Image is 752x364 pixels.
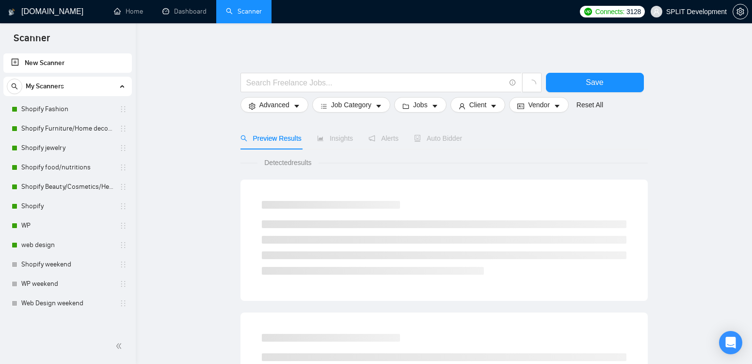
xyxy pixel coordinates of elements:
[240,135,247,142] span: search
[240,97,308,113] button: settingAdvancedcaret-down
[119,202,127,210] span: holder
[375,102,382,110] span: caret-down
[162,7,207,16] a: dashboardDashboard
[119,222,127,230] span: holder
[368,135,375,142] span: notification
[114,7,143,16] a: homeHome
[119,299,127,307] span: holder
[509,97,568,113] button: idcardVendorcaret-down
[528,80,536,88] span: loading
[21,235,113,255] a: web design
[432,102,438,110] span: caret-down
[21,138,113,158] a: Shopify jewelry
[249,102,256,110] span: setting
[21,99,113,119] a: Shopify Fashion
[240,134,302,142] span: Preview Results
[21,255,113,274] a: Shopify weekend
[257,157,318,168] span: Detected results
[6,31,58,51] span: Scanner
[293,102,300,110] span: caret-down
[119,144,127,152] span: holder
[7,83,22,90] span: search
[21,216,113,235] a: WP
[595,6,624,17] span: Connects:
[317,135,324,142] span: area-chart
[576,99,603,110] a: Reset All
[8,4,15,20] img: logo
[413,99,428,110] span: Jobs
[626,6,641,17] span: 3128
[119,241,127,249] span: holder
[320,102,327,110] span: bars
[26,77,64,96] span: My Scanners
[510,80,516,86] span: info-circle
[7,79,22,94] button: search
[653,8,660,15] span: user
[115,341,125,351] span: double-left
[490,102,497,110] span: caret-down
[3,53,132,73] li: New Scanner
[3,77,132,313] li: My Scanners
[312,97,390,113] button: barsJob Categorycaret-down
[259,99,289,110] span: Advanced
[368,134,399,142] span: Alerts
[119,261,127,268] span: holder
[21,294,113,313] a: Web Design weekend
[119,280,127,288] span: holder
[119,105,127,113] span: holder
[414,135,421,142] span: robot
[719,331,742,354] div: Open Intercom Messenger
[584,8,592,16] img: upwork-logo.png
[21,158,113,177] a: Shopify food/nutritions
[554,102,560,110] span: caret-down
[394,97,447,113] button: folderJobscaret-down
[11,53,124,73] a: New Scanner
[586,76,603,88] span: Save
[246,77,505,89] input: Search Freelance Jobs...
[546,73,644,92] button: Save
[21,274,113,294] a: WP weekend
[21,197,113,216] a: Shopify
[119,125,127,132] span: holder
[21,119,113,138] a: Shopify Furniture/Home decore
[733,8,748,16] a: setting
[21,177,113,197] a: Shopify Beauty/Cosmetics/Health
[119,183,127,191] span: holder
[414,134,462,142] span: Auto Bidder
[469,99,487,110] span: Client
[331,99,371,110] span: Job Category
[226,7,262,16] a: searchScanner
[517,102,524,110] span: idcard
[450,97,506,113] button: userClientcaret-down
[459,102,465,110] span: user
[402,102,409,110] span: folder
[119,164,127,171] span: holder
[733,4,748,19] button: setting
[528,99,549,110] span: Vendor
[317,134,353,142] span: Insights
